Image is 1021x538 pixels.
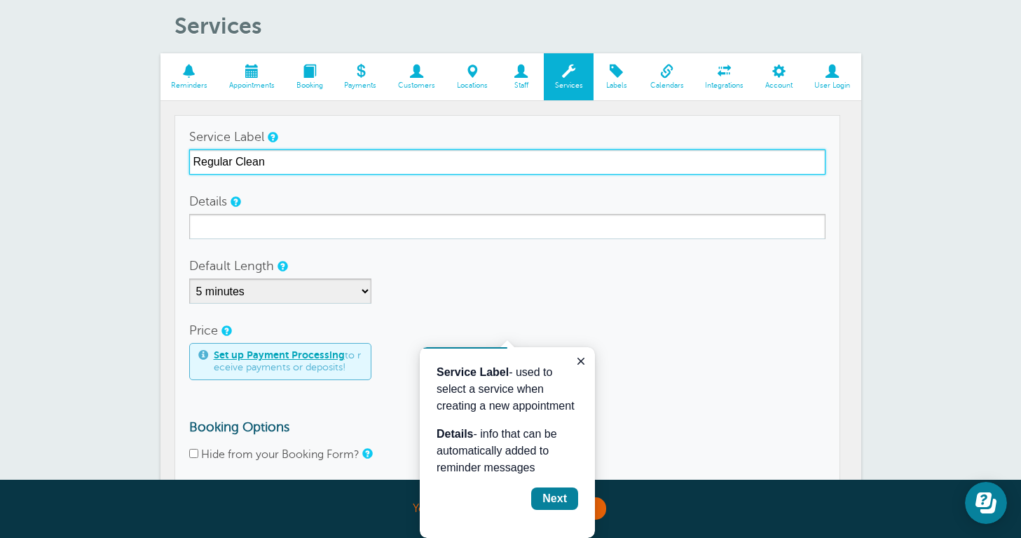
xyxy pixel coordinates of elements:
[160,53,219,100] a: Reminders
[362,449,371,458] a: Check the box to hide this service from customers using your booking form.
[551,81,587,90] span: Services
[189,419,825,435] h3: Booking Options
[446,53,499,100] a: Locations
[218,53,285,100] a: Appointments
[285,53,334,100] a: Booking
[453,81,492,90] span: Locations
[189,195,227,208] label: Details
[341,81,381,90] span: Payments
[420,347,595,538] iframe: tooltip
[167,81,212,90] span: Reminders
[201,448,359,461] label: Hide from your Booking Form?
[388,53,446,100] a: Customers
[221,326,230,335] a: An optional default price for appointments for the service. (You can override this default price ...
[160,494,861,524] div: Your trial ends in .
[804,53,861,100] a: User Login
[214,349,362,374] span: to receive payments or deposits!
[505,81,537,90] span: Staff
[395,81,439,90] span: Customers
[214,349,345,361] a: Set up Payment Processing
[811,81,854,90] span: User Login
[292,81,327,90] span: Booking
[601,81,632,90] span: Labels
[189,130,264,143] label: Service Label
[646,81,687,90] span: Calendars
[231,197,239,206] a: The service details will be added to your customer's reminder message if you add the Service tag ...
[594,53,639,100] a: Labels
[701,81,748,90] span: Integrations
[498,53,544,100] a: Staff
[277,262,286,271] a: An optional default setting for how long an appointment for this service takes. This can be overr...
[755,53,804,100] a: Account
[694,53,755,100] a: Integrations
[174,13,861,39] h1: Services
[639,53,694,100] a: Calendars
[189,260,274,272] label: Default Length
[189,324,218,337] label: Price
[965,482,1007,524] iframe: Resource center
[334,53,388,100] a: Payments
[762,81,797,90] span: Account
[225,81,278,90] span: Appointments
[268,133,276,142] a: The service label is not visible to your customer. You will use it to select a service in the app...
